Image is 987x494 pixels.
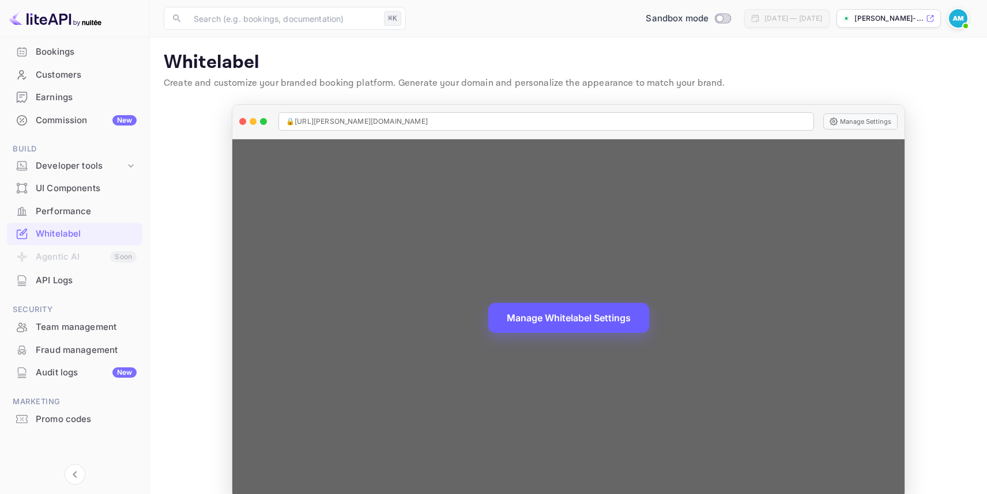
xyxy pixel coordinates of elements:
p: Whitelabel [164,51,973,74]
div: New [112,367,137,378]
a: Team management [7,316,142,337]
div: Audit logsNew [7,362,142,384]
button: Collapse navigation [65,464,85,485]
a: Bookings [7,41,142,62]
div: Promo codes [36,413,137,426]
a: UI Components [7,177,142,199]
div: Performance [36,205,137,218]
div: [DATE] — [DATE] [764,13,822,24]
button: Manage Settings [823,113,898,130]
div: Commission [36,114,137,127]
img: Abdel Kader Maguiraga [949,9,967,28]
input: Search (e.g. bookings, documentation) [187,7,379,30]
p: [PERSON_NAME]-... [854,13,924,24]
div: Developer tools [36,159,125,173]
div: Earnings [36,91,137,104]
a: Earnings [7,86,142,108]
p: Create and customize your branded booking platform. Generate your domain and personalize the appe... [164,77,973,90]
div: Whitelabel [7,223,142,245]
div: Team management [7,316,142,339]
div: Customers [36,69,137,82]
span: Build [7,143,142,155]
div: Whitelabel [36,227,137,241]
a: Fraud management [7,339,142,360]
div: Promo codes [7,408,142,431]
div: ⌘K [384,11,401,26]
div: Switch to Production mode [641,12,735,25]
div: Earnings [7,86,142,109]
span: Sandbox mode [646,12,709,25]
a: Whitelabel [7,223,142,244]
a: Audit logsNew [7,362,142,383]
div: Customers [7,64,142,86]
span: 🔒 [URL][PERSON_NAME][DOMAIN_NAME] [286,116,428,127]
span: Marketing [7,396,142,408]
div: UI Components [7,177,142,200]
div: CommissionNew [7,109,142,132]
div: Developer tools [7,156,142,176]
div: Fraud management [36,344,137,357]
div: Performance [7,200,142,223]
div: Bookings [7,41,142,63]
div: Fraud management [7,339,142,362]
a: Promo codes [7,408,142,430]
button: Manage Whitelabel Settings [488,303,649,333]
a: API Logs [7,269,142,291]
img: LiteAPI logo [9,9,101,28]
a: Customers [7,64,142,85]
div: API Logs [7,269,142,292]
div: New [112,115,137,126]
a: CommissionNew [7,109,142,131]
span: Security [7,303,142,316]
div: Audit logs [36,366,137,379]
div: UI Components [36,182,137,195]
a: Performance [7,200,142,222]
div: API Logs [36,274,137,287]
div: Team management [36,321,137,334]
div: Bookings [36,45,137,59]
